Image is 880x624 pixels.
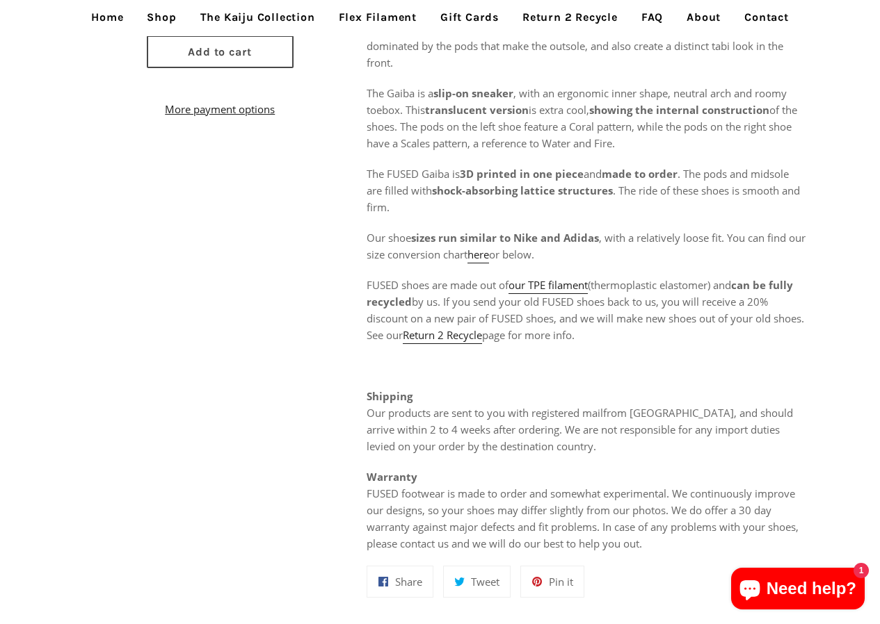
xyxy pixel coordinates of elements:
strong: Warranty [367,470,417,484]
a: Return 2 Recycle [403,328,482,344]
span: The was born from our love for the anime classic ' '. As such, and in clear inspiration by the Gu... [367,6,796,69]
span: Our shoe , with a relatively loose fit. You can find our size conversion chart or below. [367,231,806,263]
strong: sizes run similar to Nike and Adidas [411,231,599,245]
strong: Shipping [367,389,413,403]
strong: translucent version [425,103,529,117]
p: Our products are sent to you with registered mail , and should arrive within 2 to 4 weeks after o... [367,388,807,454]
span: Pin it [549,575,573,589]
a: our TPE filament [509,278,588,294]
strong: showing the internal construction [589,103,769,117]
strong: made to order [602,167,678,181]
span: Add to cart [188,45,252,58]
strong: 3D printed in one piece [460,167,584,181]
a: here [467,247,489,263]
span: The FUSED Gaiba is and . The pods and midsole are filled with . The ride of these shoes is smooth... [367,167,800,214]
span: Tweet [471,575,499,589]
button: Add to cart [147,35,294,68]
strong: shock-absorbing lattice structures [432,183,613,197]
strong: slip-on sneaker [433,86,513,100]
strong: can be fully recycled [367,278,793,309]
a: More payment options [147,101,294,117]
inbox-online-store-chat: Shopify online store chat [727,568,869,613]
span: FUSED shoes are made out of (thermoplastic elastomer) and by us. If you send your old FUSED shoes... [367,278,804,344]
span: Share [395,575,422,589]
p: The Gaiba is a , with an ergonomic inner shape, neutral arch and roomy toebox. This is extra cool... [367,85,807,151]
p: FUSED footwear is made to order and somewhat experimental. We continuously improve our designs, s... [367,468,807,552]
span: from [GEOGRAPHIC_DATA] [603,406,734,420]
